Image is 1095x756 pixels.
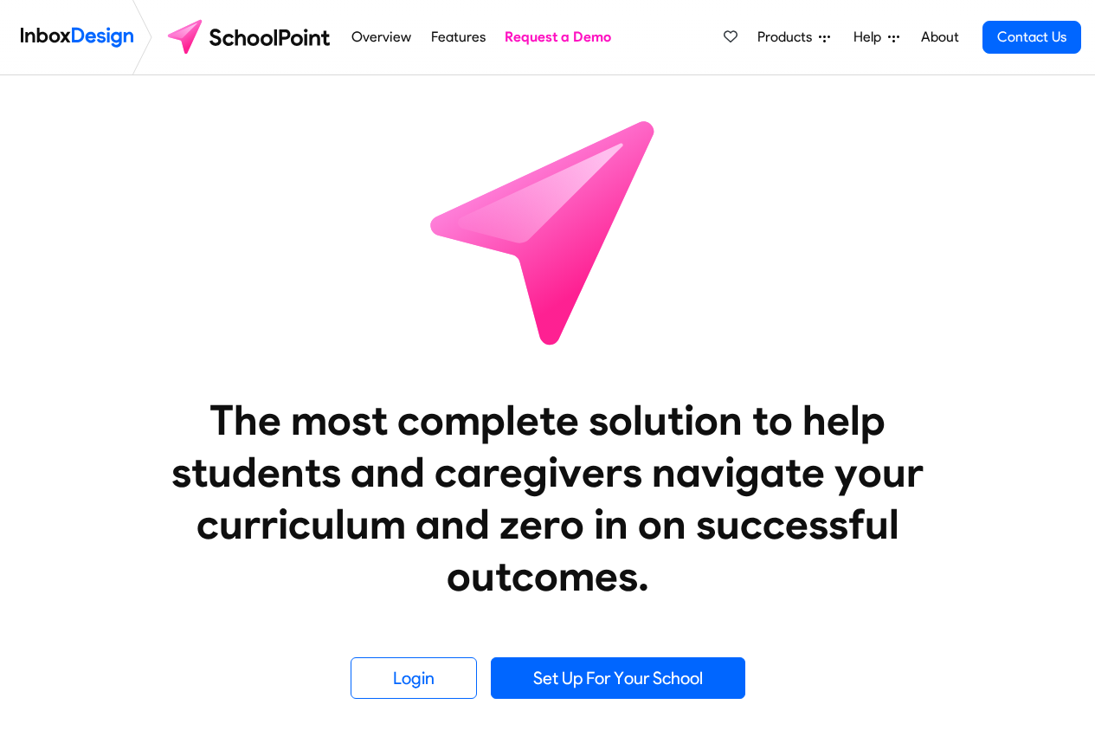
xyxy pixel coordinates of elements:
[159,16,342,58] img: schoolpoint logo
[347,20,416,55] a: Overview
[500,20,616,55] a: Request a Demo
[982,21,1081,54] a: Contact Us
[853,27,888,48] span: Help
[392,75,704,387] img: icon_schoolpoint.svg
[916,20,963,55] a: About
[750,20,837,55] a: Products
[426,20,490,55] a: Features
[757,27,819,48] span: Products
[137,394,959,602] heading: The most complete solution to help students and caregivers navigate your curriculum and zero in o...
[351,657,477,699] a: Login
[491,657,745,699] a: Set Up For Your School
[847,20,906,55] a: Help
